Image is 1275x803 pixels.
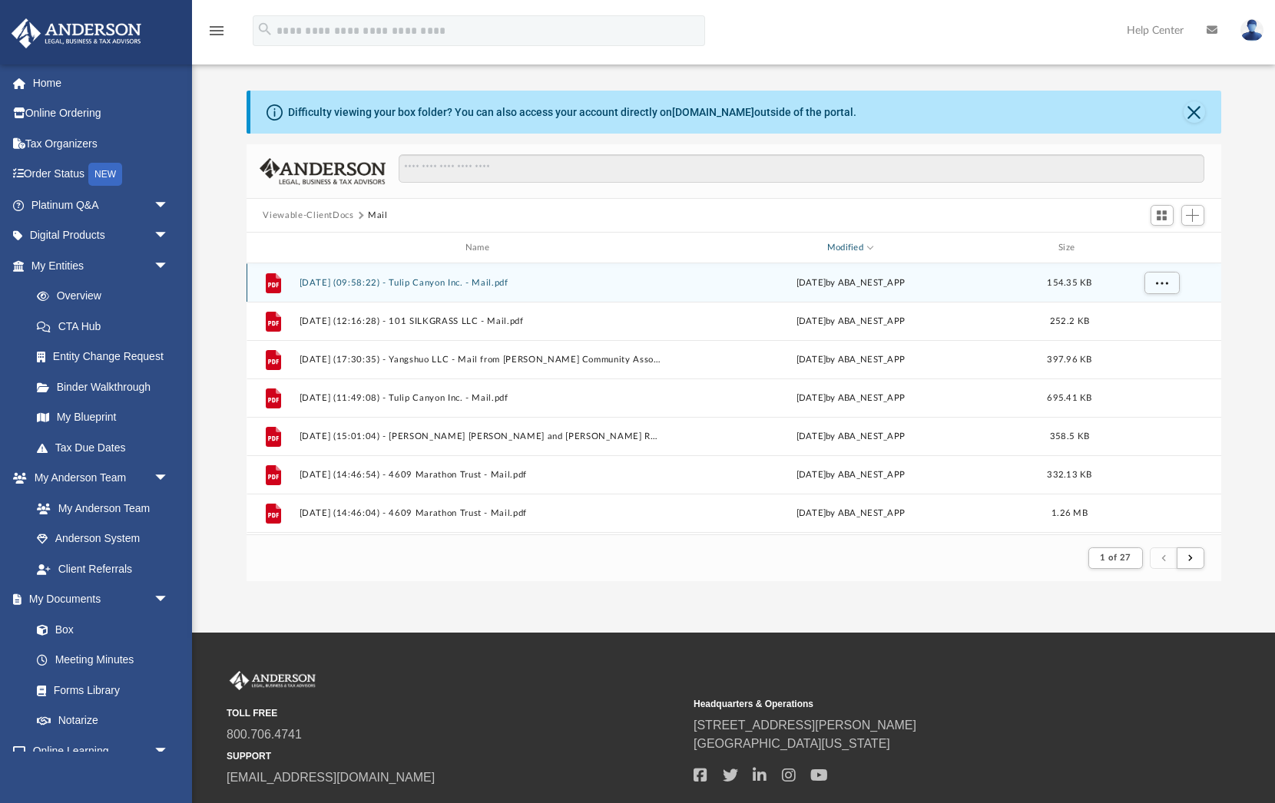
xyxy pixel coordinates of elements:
[1047,471,1091,479] span: 332.13 KB
[672,106,754,118] a: [DOMAIN_NAME]
[1049,432,1088,441] span: 358.5 KB
[207,29,226,40] a: menu
[11,735,184,766] a: Online Learningarrow_drop_down
[669,315,1032,329] div: [DATE] by ABA_NEST_APP
[299,278,662,288] button: [DATE] (09:58:22) - Tulip Canyon Inc. - Mail.pdf
[669,276,1032,290] div: [DATE] by ABA_NEST_APP
[22,614,177,645] a: Box
[22,402,184,433] a: My Blueprint
[11,584,184,615] a: My Documentsarrow_drop_down
[22,645,184,676] a: Meeting Minutes
[154,190,184,221] span: arrow_drop_down
[227,706,683,720] small: TOLL FREE
[1181,205,1204,226] button: Add
[11,128,192,159] a: Tax Organizers
[299,316,662,326] button: [DATE] (12:16:28) - 101 SILKGRASS LLC - Mail.pdf
[694,737,890,750] a: [GEOGRAPHIC_DATA][US_STATE]
[257,21,273,38] i: search
[1107,241,1214,255] div: id
[1240,19,1263,41] img: User Pic
[22,342,192,372] a: Entity Change Request
[22,311,192,342] a: CTA Hub
[1184,101,1205,123] button: Close
[22,675,177,706] a: Forms Library
[299,431,662,441] button: [DATE] (15:01:04) - [PERSON_NAME] [PERSON_NAME] and [PERSON_NAME] Revocable Trust - Mail.pdf
[669,507,1032,520] div: [DATE] by ABA_NEST_APP
[288,104,856,121] div: Difficulty viewing your box folder? You can also access your account directly on outside of the p...
[1051,509,1088,517] span: 1.26 MB
[88,163,122,186] div: NEW
[22,493,177,524] a: My Anderson Team
[1047,279,1091,287] span: 154.35 KB
[1088,547,1143,569] button: 1 of 27
[669,392,1032,405] div: [DATE] by ABA_NEST_APP
[11,159,192,190] a: Order StatusNEW
[227,671,319,691] img: Anderson Advisors Platinum Portal
[11,190,192,220] a: Platinum Q&Aarrow_drop_down
[1100,554,1131,562] span: 1 of 27
[154,250,184,282] span: arrow_drop_down
[1047,355,1091,364] span: 397.96 KB
[11,463,184,494] a: My Anderson Teamarrow_drop_down
[22,524,184,554] a: Anderson System
[1049,317,1088,325] span: 252.2 KB
[207,21,226,40] i: menu
[154,735,184,767] span: arrow_drop_down
[7,18,146,48] img: Anderson Advisors Platinum Portal
[22,554,184,584] a: Client Referrals
[299,508,662,518] button: [DATE] (14:46:04) - 4609 Marathon Trust - Mail.pdf
[694,697,1150,711] small: Headquarters & Operations
[11,98,192,129] a: Online Ordering
[1151,205,1174,226] button: Switch to Grid View
[22,281,192,312] a: Overview
[263,209,353,223] button: Viewable-ClientDocs
[1038,241,1100,255] div: Size
[368,209,388,223] button: Mail
[22,432,192,463] a: Tax Due Dates
[669,468,1032,482] div: [DATE] by ABA_NEST_APP
[11,68,192,98] a: Home
[668,241,1032,255] div: Modified
[247,263,1221,534] div: grid
[22,706,184,736] a: Notarize
[299,470,662,480] button: [DATE] (14:46:54) - 4609 Marathon Trust - Mail.pdf
[154,463,184,494] span: arrow_drop_down
[1047,394,1091,402] span: 695.41 KB
[11,220,192,251] a: Digital Productsarrow_drop_down
[299,393,662,403] button: [DATE] (11:49:08) - Tulip Canyon Inc. - Mail.pdf
[694,719,916,732] a: [STREET_ADDRESS][PERSON_NAME]
[1144,272,1179,295] button: More options
[154,584,184,616] span: arrow_drop_down
[22,372,192,402] a: Binder Walkthrough
[227,728,302,741] a: 800.706.4741
[227,749,683,763] small: SUPPORT
[11,250,192,281] a: My Entitiesarrow_drop_down
[399,154,1204,183] input: Search files and folders
[669,353,1032,367] div: [DATE] by ABA_NEST_APP
[669,430,1032,444] div: [DATE] by ABA_NEST_APP
[253,241,291,255] div: id
[298,241,661,255] div: Name
[227,771,435,784] a: [EMAIL_ADDRESS][DOMAIN_NAME]
[299,355,662,365] button: [DATE] (17:30:35) - Yangshuo LLC - Mail from [PERSON_NAME] Community Association, Inc..pdf
[154,220,184,252] span: arrow_drop_down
